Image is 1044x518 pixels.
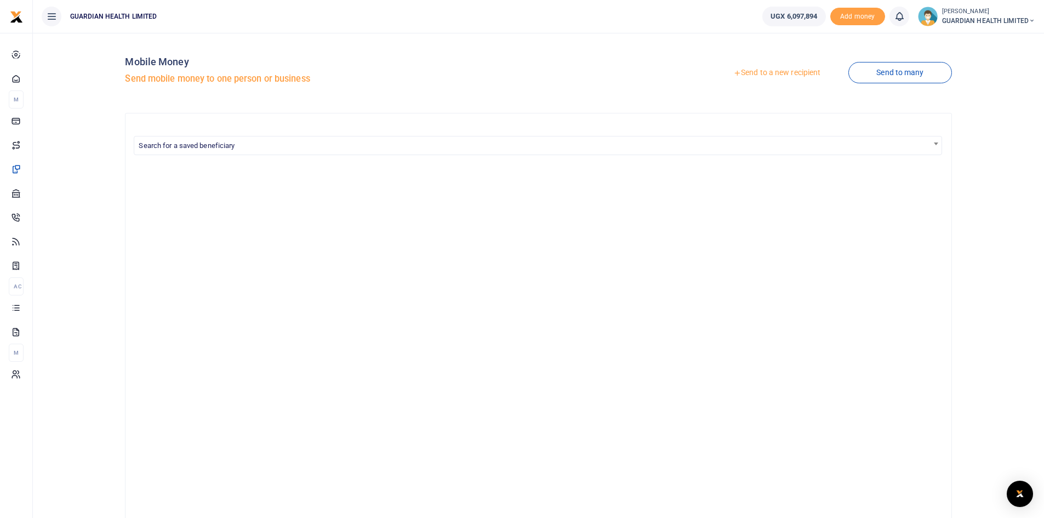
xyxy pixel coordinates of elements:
[830,8,885,26] li: Toup your wallet
[942,16,1035,26] span: GUARDIAN HEALTH LIMITED
[848,62,951,83] a: Send to many
[10,12,23,20] a: logo-small logo-large logo-large
[125,56,534,68] h4: Mobile Money
[830,12,885,20] a: Add money
[942,7,1035,16] small: [PERSON_NAME]
[134,136,942,155] span: Search for a saved beneficiary
[758,7,830,26] li: Wallet ballance
[66,12,161,21] span: GUARDIAN HEALTH LIMITED
[9,344,24,362] li: M
[9,277,24,295] li: Ac
[830,8,885,26] span: Add money
[918,7,938,26] img: profile-user
[139,141,235,150] span: Search for a saved beneficiary
[771,11,817,22] span: UGX 6,097,894
[1007,481,1033,507] div: Open Intercom Messenger
[918,7,1035,26] a: profile-user [PERSON_NAME] GUARDIAN HEALTH LIMITED
[125,73,534,84] h5: Send mobile money to one person or business
[705,63,848,83] a: Send to a new recipient
[762,7,825,26] a: UGX 6,097,894
[10,10,23,24] img: logo-small
[134,136,941,153] span: Search for a saved beneficiary
[9,90,24,109] li: M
